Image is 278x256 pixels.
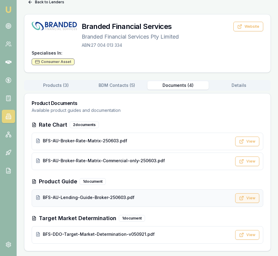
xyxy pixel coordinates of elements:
div: 1 document [119,215,145,222]
h3: Target Market Determination [39,214,116,223]
button: View [235,156,259,166]
p: Available product guides and documentation [32,107,263,113]
div: 2 document s [70,122,99,128]
h4: Specialises In: [32,50,263,56]
span: BFS-AU-Broker-Rate-Matrix-Commercial-only-250603.pdf [43,158,165,164]
button: View [235,230,259,240]
p: Branded Financial Services Pty Limited [82,33,179,41]
h3: Product Documents [32,101,263,106]
img: emu-icon-u.png [5,6,12,13]
span: BFS-AU-Lending-Guide-Broker-250603.pdf [43,194,134,201]
p: ABN: 27 004 013 334 [82,42,179,48]
h3: Product Guide [39,177,77,186]
h3: Branded Financial Services [82,22,179,31]
button: Details [209,81,270,90]
button: Website [233,22,263,31]
div: 1 document [80,178,106,185]
button: BDM Contacts ( 5 ) [87,81,148,90]
button: View [235,137,259,146]
img: Branded Financial Services logo [32,22,77,30]
span: BFS-AU-Broker-Rate-Matrix-250603.pdf [43,138,127,144]
div: Consumer Asset [32,58,74,65]
button: Documents ( 4 ) [147,81,209,90]
button: View [235,193,259,203]
h3: Rate Chart [39,121,67,129]
span: BFS-DDO-Target-Market-Determination-v050921.pdf [43,231,155,237]
button: Products ( 3 ) [25,81,87,90]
